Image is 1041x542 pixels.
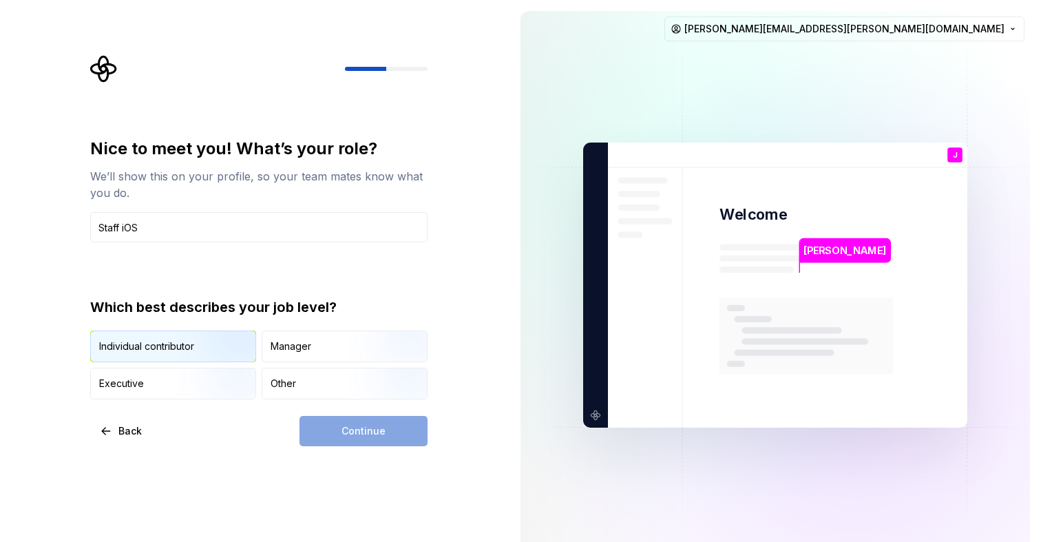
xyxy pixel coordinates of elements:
[90,168,428,201] div: We’ll show this on your profile, so your team mates know what you do.
[684,22,1005,36] span: [PERSON_NAME][EMAIL_ADDRESS][PERSON_NAME][DOMAIN_NAME]
[664,17,1024,41] button: [PERSON_NAME][EMAIL_ADDRESS][PERSON_NAME][DOMAIN_NAME]
[99,377,144,390] div: Executive
[948,163,962,170] p: You
[99,340,194,353] div: Individual contributor
[938,172,971,180] p: Staff iOS
[803,243,886,258] p: [PERSON_NAME]
[118,424,142,438] span: Back
[90,416,154,446] button: Back
[90,298,428,317] div: Which best describes your job level?
[90,212,428,242] input: Job title
[90,55,118,83] svg: Supernova Logo
[271,340,311,353] div: Manager
[90,138,428,160] div: Nice to meet you! What’s your role?
[719,205,787,225] p: Welcome
[812,375,890,392] p: [PERSON_NAME]
[271,377,296,390] div: Other
[953,152,957,159] p: J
